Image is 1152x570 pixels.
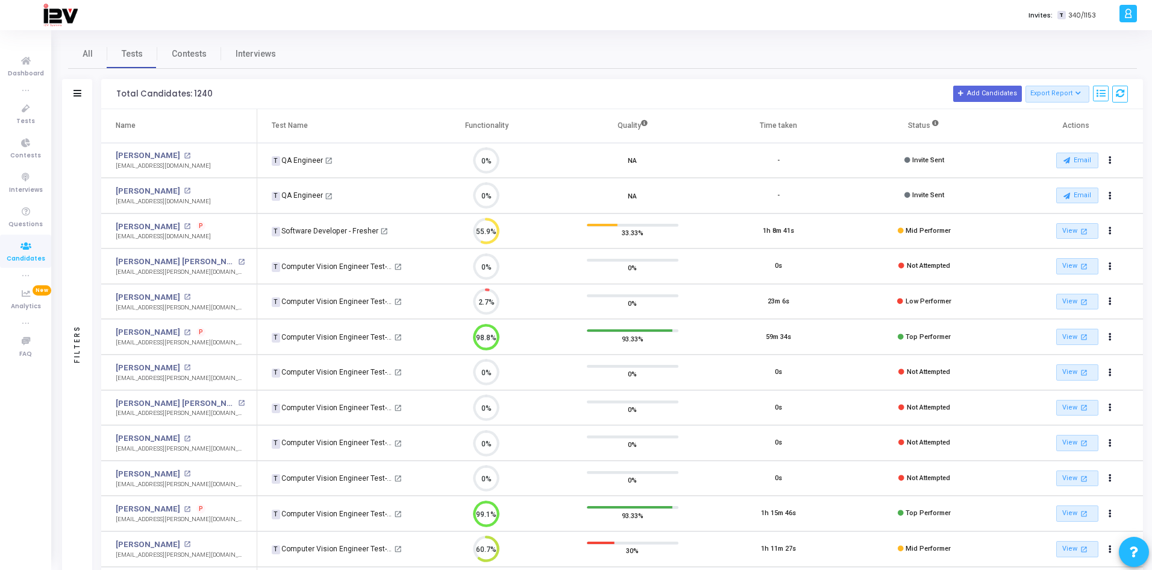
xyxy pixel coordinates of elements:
div: Computer Vision Engineer Test- [PERSON_NAME][GEOGRAPHIC_DATA] [272,367,392,378]
div: Time taken [760,119,797,132]
span: NA [628,189,637,201]
a: View [1056,329,1098,345]
mat-icon: open_in_new [1079,297,1089,307]
span: Tests [122,48,143,60]
a: [PERSON_NAME] [116,468,180,480]
div: QA Engineer [272,190,323,201]
button: Actions [1101,470,1118,487]
span: 340/1153 [1068,10,1096,21]
span: T [272,333,280,343]
mat-icon: open_in_new [1079,438,1089,448]
mat-icon: open_in_new [1079,332,1089,342]
span: NA [628,154,637,166]
span: T [272,156,280,166]
mat-icon: open_in_new [394,404,402,412]
a: View [1056,470,1098,487]
span: 0% [628,297,637,309]
mat-icon: open_in_new [1079,473,1089,484]
mat-icon: open_in_new [184,153,190,159]
div: QA Engineer [272,155,323,166]
span: P [199,221,203,231]
span: Invite Sent [912,156,944,164]
label: Invites: [1028,10,1053,21]
span: T [272,510,280,519]
a: View [1056,258,1098,274]
span: 93.33% [622,332,643,344]
span: T [1057,11,1065,20]
a: [PERSON_NAME] [116,150,180,162]
div: Name [116,119,136,132]
mat-icon: open_in_new [1079,508,1089,519]
th: Test Name [257,109,413,143]
button: Email [1056,153,1098,168]
div: Computer Vision Engineer Test- [PERSON_NAME][GEOGRAPHIC_DATA] [272,332,392,343]
button: Email [1056,188,1098,203]
span: Not Attempted [907,368,950,376]
span: 0% [628,368,637,380]
mat-icon: open_in_new [1079,367,1089,378]
span: Top Performer [906,509,951,517]
div: Computer Vision Engineer Test- [PERSON_NAME][GEOGRAPHIC_DATA] [272,437,392,448]
a: View [1056,294,1098,310]
div: [EMAIL_ADDRESS][PERSON_NAME][DOMAIN_NAME] [116,374,245,383]
mat-icon: open_in_new [394,545,402,553]
mat-icon: open_in_new [184,364,190,371]
a: View [1056,364,1098,381]
span: 0% [628,474,637,486]
span: T [272,262,280,272]
span: Contests [10,151,41,161]
button: Actions [1101,188,1118,204]
th: Status [851,109,997,143]
span: Interviews [236,48,276,60]
span: P [199,504,203,514]
a: [PERSON_NAME] [116,503,180,515]
span: T [272,369,280,378]
div: Computer Vision Engineer Test- [PERSON_NAME][GEOGRAPHIC_DATA] [272,508,392,519]
mat-icon: open_in_new [1079,544,1089,554]
span: Not Attempted [907,474,950,482]
mat-icon: open_in_new [184,435,190,442]
mat-icon: open_in_new [184,294,190,300]
a: View [1056,435,1098,451]
a: [PERSON_NAME] [116,326,180,338]
div: 0s [775,403,782,413]
span: New [33,285,51,296]
div: Computer Vision Engineer Test- [PERSON_NAME][GEOGRAPHIC_DATA] [272,261,392,272]
mat-icon: open_in_new [394,334,402,341]
mat-icon: open_in_new [394,510,402,518]
span: T [272,192,280,201]
span: T [272,404,280,413]
mat-icon: open_in_new [1079,261,1089,271]
div: Total Candidates: 1240 [116,89,213,99]
th: Quality [560,109,706,143]
span: Questions [8,220,43,230]
span: 0% [628,404,637,416]
span: T [272,545,280,555]
button: Actions [1101,435,1118,452]
button: Actions [1101,505,1118,522]
div: Computer Vision Engineer Test- [PERSON_NAME][GEOGRAPHIC_DATA] [272,543,392,554]
mat-icon: open_in_new [394,475,402,483]
span: Interviews [9,185,43,195]
div: [EMAIL_ADDRESS][PERSON_NAME][DOMAIN_NAME] [116,515,245,524]
a: View [1056,505,1098,522]
a: [PERSON_NAME] [116,432,180,445]
mat-icon: open_in_new [380,227,388,235]
button: Actions [1101,399,1118,416]
span: Not Attempted [907,404,950,411]
a: [PERSON_NAME] [116,362,180,374]
mat-icon: open_in_new [238,259,245,265]
span: T [272,474,280,484]
span: T [272,439,280,449]
span: Mid Performer [906,545,951,553]
span: Not Attempted [907,262,950,270]
button: Actions [1101,541,1118,558]
mat-icon: open_in_new [1079,402,1089,413]
div: [EMAIL_ADDRESS][PERSON_NAME][DOMAIN_NAME] [116,268,245,277]
mat-icon: open_in_new [394,440,402,448]
span: 0% [628,262,637,274]
mat-icon: open_in_new [184,223,190,230]
div: 0s [775,438,782,448]
span: P [199,328,203,337]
